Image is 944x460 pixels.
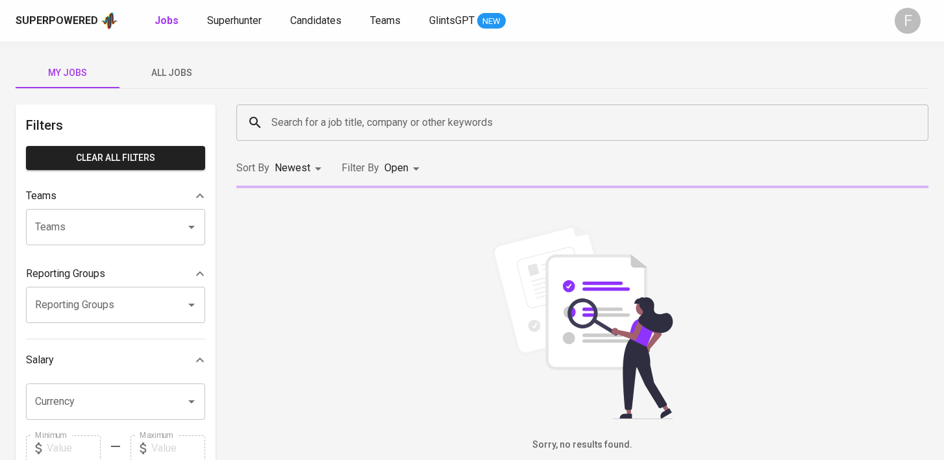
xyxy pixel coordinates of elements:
[429,14,475,27] span: GlintsGPT
[275,156,326,180] div: Newest
[26,183,205,209] div: Teams
[26,347,205,373] div: Salary
[26,115,205,136] h6: Filters
[342,160,379,176] p: Filter By
[101,11,118,30] img: app logo
[155,13,181,29] a: Jobs
[26,146,205,170] button: Clear All filters
[16,14,98,29] div: Superpowered
[155,14,179,27] b: Jobs
[370,14,401,27] span: Teams
[26,188,56,204] p: Teams
[384,162,408,174] span: Open
[290,13,344,29] a: Candidates
[182,296,201,314] button: Open
[23,65,112,81] span: My Jobs
[895,8,921,34] div: F
[207,14,262,27] span: Superhunter
[236,438,928,452] h6: Sorry, no results found.
[384,156,424,180] div: Open
[236,160,269,176] p: Sort By
[36,150,195,166] span: Clear All filters
[182,393,201,411] button: Open
[290,14,342,27] span: Candidates
[485,224,680,419] img: file_searching.svg
[16,11,118,30] a: Superpoweredapp logo
[26,352,54,368] p: Salary
[207,13,264,29] a: Superhunter
[429,13,506,29] a: GlintsGPT NEW
[26,261,205,287] div: Reporting Groups
[127,65,216,81] span: All Jobs
[370,13,403,29] a: Teams
[477,15,506,28] span: NEW
[275,160,310,176] p: Newest
[182,218,201,236] button: Open
[26,266,105,282] p: Reporting Groups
